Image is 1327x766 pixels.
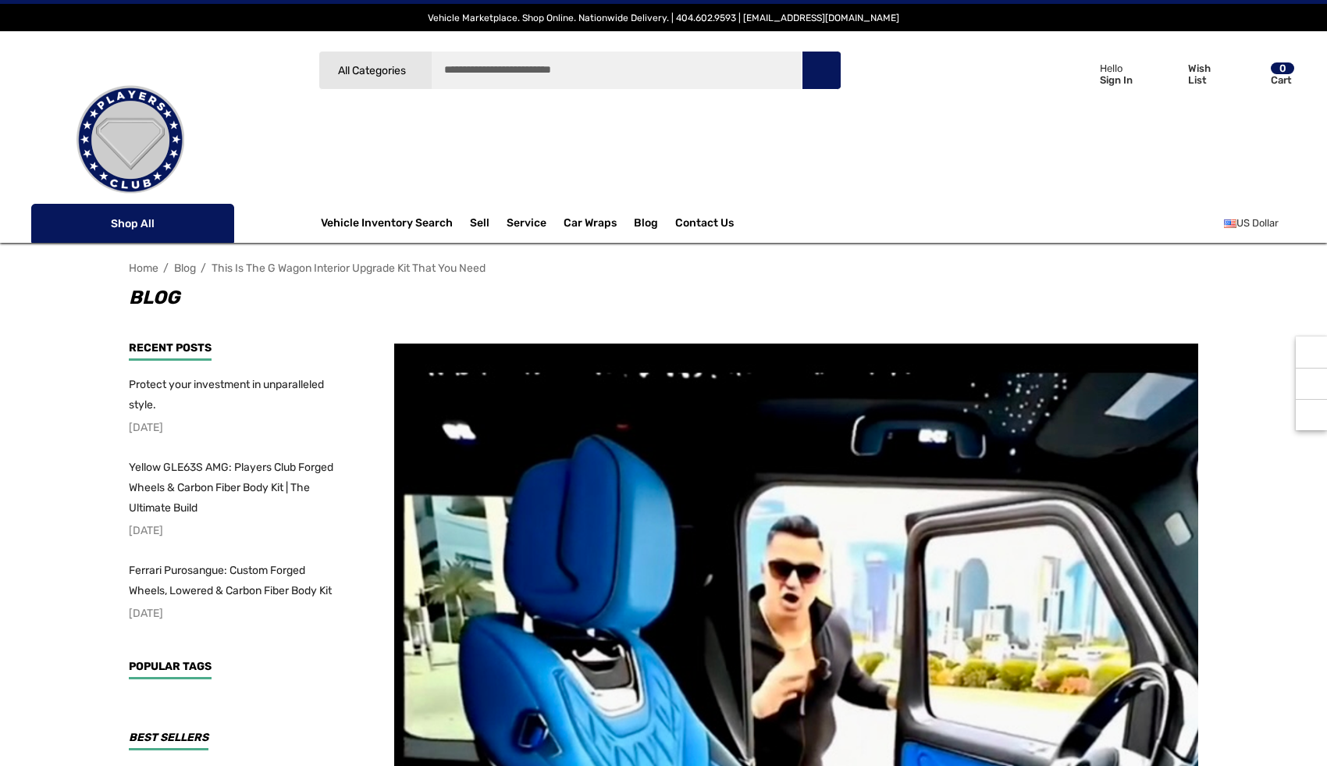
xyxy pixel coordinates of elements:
svg: Social Media [1304,376,1319,391]
p: Shop All [31,204,234,243]
p: Hello [1100,62,1133,74]
p: Wish List [1188,62,1229,86]
p: [DATE] [129,604,340,624]
h1: Blog [129,282,1198,313]
p: Sign In [1100,74,1133,86]
a: USD [1224,208,1296,239]
svg: Icon Arrow Down [206,218,217,229]
a: All Categories Icon Arrow Down Icon Arrow Up [318,51,432,90]
a: This is the G Wagon Interior Upgrade Kit that You Need [212,262,486,275]
p: [DATE] [129,521,340,541]
a: Contact Us [675,216,734,233]
span: Protect your investment in unparalleled style. [129,378,324,412]
svg: Icon User Account [1069,62,1091,84]
span: Car Wraps [564,216,617,233]
p: [DATE] [129,418,340,438]
span: Recent Posts [129,341,212,354]
img: Players Club | Cars For Sale [52,62,208,218]
span: Vehicle Marketplace. Shop Online. Nationwide Delivery. | 404.602.9593 | [EMAIL_ADDRESS][DOMAIN_NAME] [428,12,899,23]
a: Sell [470,208,507,239]
h3: Best Sellers [129,732,208,750]
a: Blog [174,262,196,275]
span: Yellow GLE63S AMG: Players Club Forged Wheels & Carbon Fiber Body Kit | The Ultimate Build [129,461,333,515]
p: Cart [1271,74,1294,86]
button: Search [802,51,841,90]
span: Popular Tags [129,660,212,673]
svg: Icon Arrow Down [408,65,420,77]
a: Sign in [1051,47,1140,101]
svg: Icon Line [48,215,72,233]
a: Blog [634,216,658,233]
a: Home [129,262,158,275]
span: All Categories [338,64,406,77]
a: Service [507,216,546,233]
a: Vehicle Inventory Search [321,216,453,233]
a: Yellow GLE63S AMG: Players Club Forged Wheels & Carbon Fiber Body Kit | The Ultimate Build [129,458,340,518]
svg: Wish List [1155,64,1179,86]
svg: Review Your Cart [1238,63,1261,85]
a: Wish List Wish List [1148,47,1231,101]
span: Sell [470,216,489,233]
a: Ferrari Purosangue: Custom Forged Wheels, Lowered & Carbon Fiber Body Kit [129,561,340,601]
span: Ferrari Purosangue: Custom Forged Wheels, Lowered & Carbon Fiber Body Kit [129,564,332,597]
nav: Breadcrumb [129,255,1198,282]
svg: Recently Viewed [1304,344,1319,360]
p: 0 [1271,62,1294,74]
a: Cart with 0 items [1231,47,1296,108]
a: Car Wraps [564,208,634,239]
a: Protect your investment in unparalleled style. [129,375,340,415]
svg: Top [1296,407,1327,422]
